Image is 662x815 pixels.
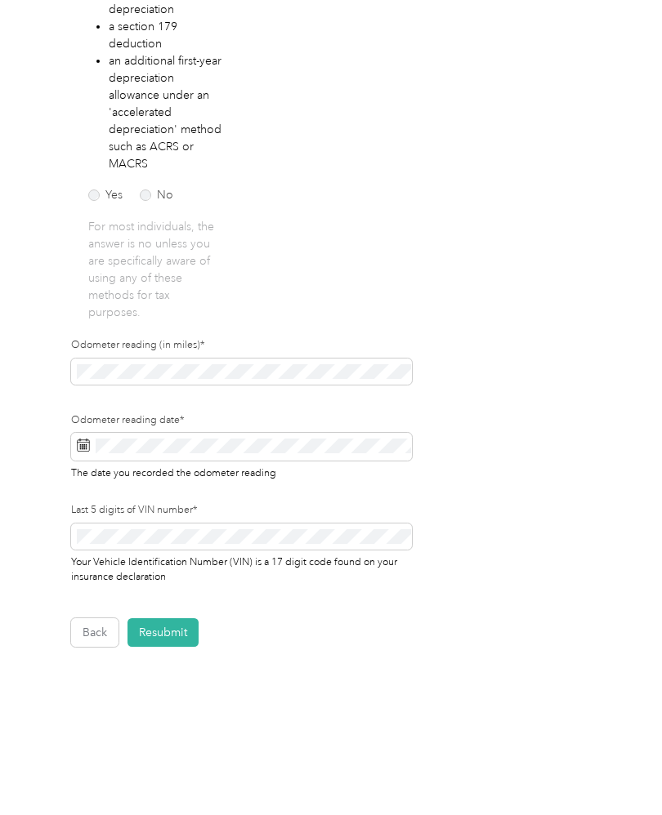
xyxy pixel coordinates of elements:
label: Odometer reading date* [71,413,412,428]
label: No [140,189,173,201]
span: The date you recorded the odometer reading [71,464,276,479]
span: Your Vehicle Identification Number (VIN) is a 17 digit code found on your insurance declaration [71,553,397,582]
li: an additional first-year depreciation allowance under an 'accelerated depreciation' method such a... [109,52,224,172]
label: Last 5 digits of VIN number* [71,503,412,518]
button: Back [71,618,119,647]
label: Yes [88,189,123,201]
iframe: Everlance-gr Chat Button Frame [570,724,662,815]
label: Odometer reading (in miles)* [71,338,412,353]
button: Resubmit [127,618,199,647]
li: a section 179 deduction [109,18,224,52]
p: For most individuals, the answer is no unless you are specifically aware of using any of these me... [88,218,223,321]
